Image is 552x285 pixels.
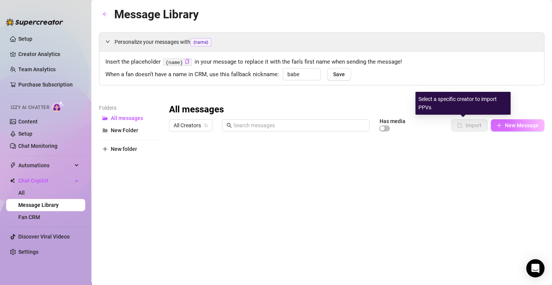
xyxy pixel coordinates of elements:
[111,115,143,121] span: All messages
[99,33,544,51] div: Personalize your messages with{name}
[505,122,539,128] span: New Message
[102,128,108,133] span: folder
[18,48,79,60] a: Creator Analytics
[163,58,192,66] code: {name}
[18,214,40,220] a: Fan CRM
[174,120,208,131] span: All Creators
[10,162,16,168] span: thunderbolt
[102,146,108,152] span: plus
[99,143,160,155] button: New folder
[114,5,199,23] article: Message Library
[99,104,160,112] article: Folders
[496,123,502,128] span: plus
[111,127,138,133] span: New Folder
[18,190,25,196] a: All
[105,58,538,67] span: Insert the placeholder in your message to replace it with the fan’s first name when sending the m...
[6,18,63,26] img: logo-BBDzfeDw.svg
[18,66,56,72] a: Team Analytics
[491,119,544,131] button: New Message
[333,71,345,77] span: Save
[10,178,15,183] img: Chat Copilot
[105,70,279,79] span: When a fan doesn’t have a name in CRM, use this fallback nickname:
[18,249,38,255] a: Settings
[115,38,538,46] span: Personalize your messages with
[204,123,208,128] span: team
[99,112,160,124] button: All messages
[185,59,190,64] span: copy
[102,115,108,121] span: folder-open
[99,124,160,136] button: New Folder
[18,234,70,240] a: Discover Viral Videos
[233,121,365,130] input: Search messages
[379,119,405,123] article: Has media
[102,11,108,17] span: arrow-left
[105,39,110,44] span: expanded
[526,259,544,277] div: Open Intercom Messenger
[451,119,488,131] button: Import
[18,159,72,171] span: Automations
[227,123,232,128] span: search
[18,131,32,137] a: Setup
[185,59,190,65] button: Click to Copy
[111,146,137,152] span: New folder
[18,175,72,187] span: Chat Copilot
[11,104,49,111] span: Izzy AI Chatter
[52,101,64,112] img: AI Chatter
[190,38,211,46] span: {name}
[415,92,511,115] div: Select a specific creator to import PPVs
[18,78,79,91] a: Purchase Subscription
[18,202,59,208] a: Message Library
[327,68,351,80] button: Save
[18,143,57,149] a: Chat Monitoring
[169,104,224,116] h3: All messages
[18,36,32,42] a: Setup
[18,118,38,125] a: Content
